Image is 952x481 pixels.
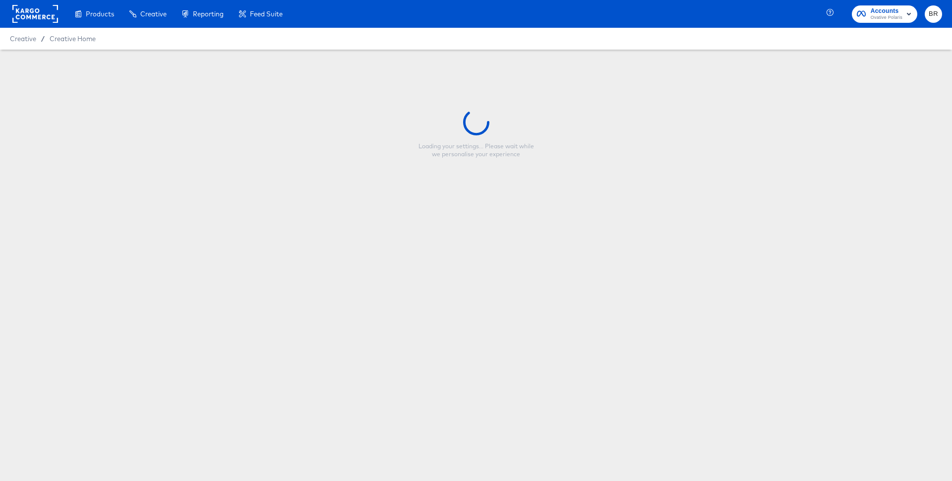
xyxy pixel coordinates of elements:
span: BR [929,8,938,20]
span: Feed Suite [250,10,283,18]
span: Ovative Polaris [871,14,902,22]
a: Creative Home [50,35,96,43]
span: Creative [140,10,167,18]
button: BR [925,5,942,23]
span: Products [86,10,114,18]
span: Creative [10,35,36,43]
span: / [36,35,50,43]
button: AccountsOvative Polaris [852,5,917,23]
div: Loading your settings... Please wait while we personalise your experience [414,142,538,158]
span: Accounts [871,6,902,16]
span: Reporting [193,10,224,18]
